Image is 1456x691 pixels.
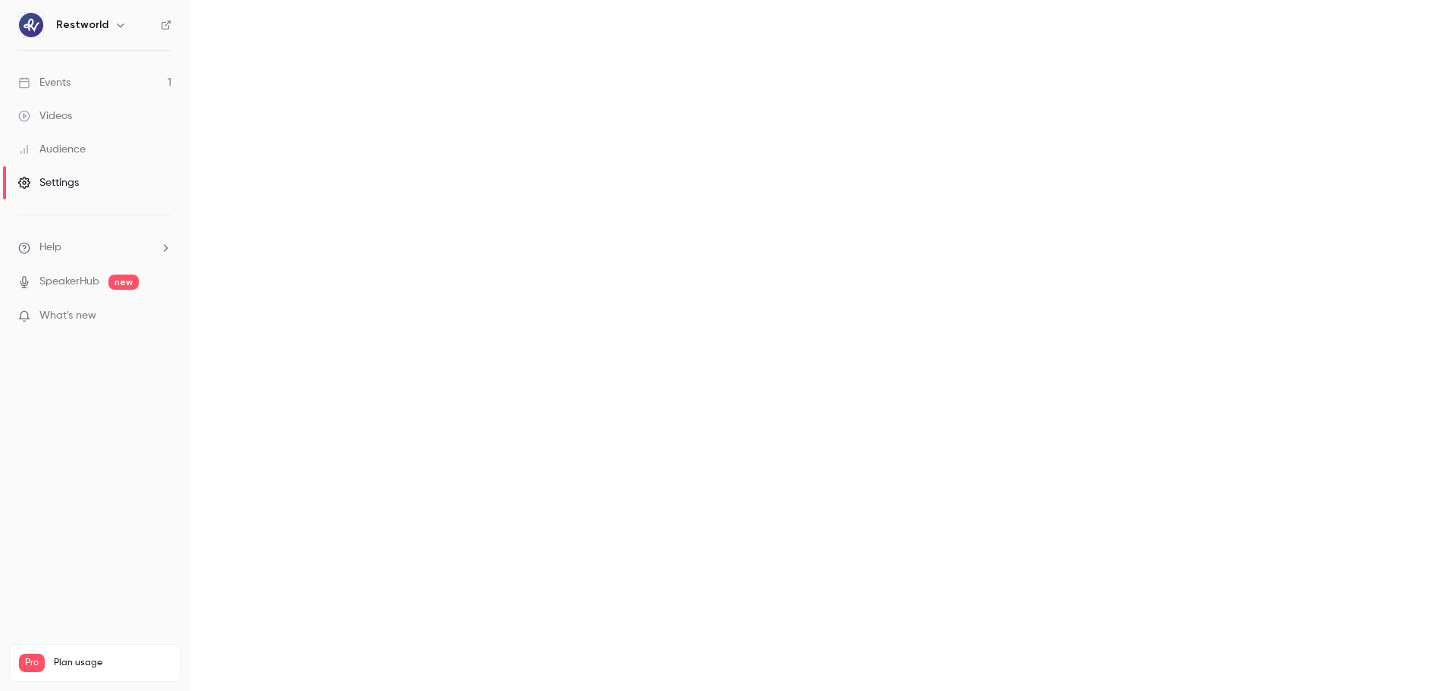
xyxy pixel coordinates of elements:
img: Restworld [19,13,43,37]
h6: Restworld [56,17,108,33]
div: Videos [18,108,72,124]
div: Audience [18,142,86,157]
li: help-dropdown-opener [18,240,171,256]
span: Help [39,240,61,256]
span: Pro [19,654,45,672]
span: What's new [39,308,96,324]
div: Events [18,75,71,90]
a: SpeakerHub [39,274,99,290]
span: new [108,275,139,290]
iframe: Noticeable Trigger [153,309,171,323]
div: Settings [18,175,79,190]
span: Plan usage [54,657,171,669]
